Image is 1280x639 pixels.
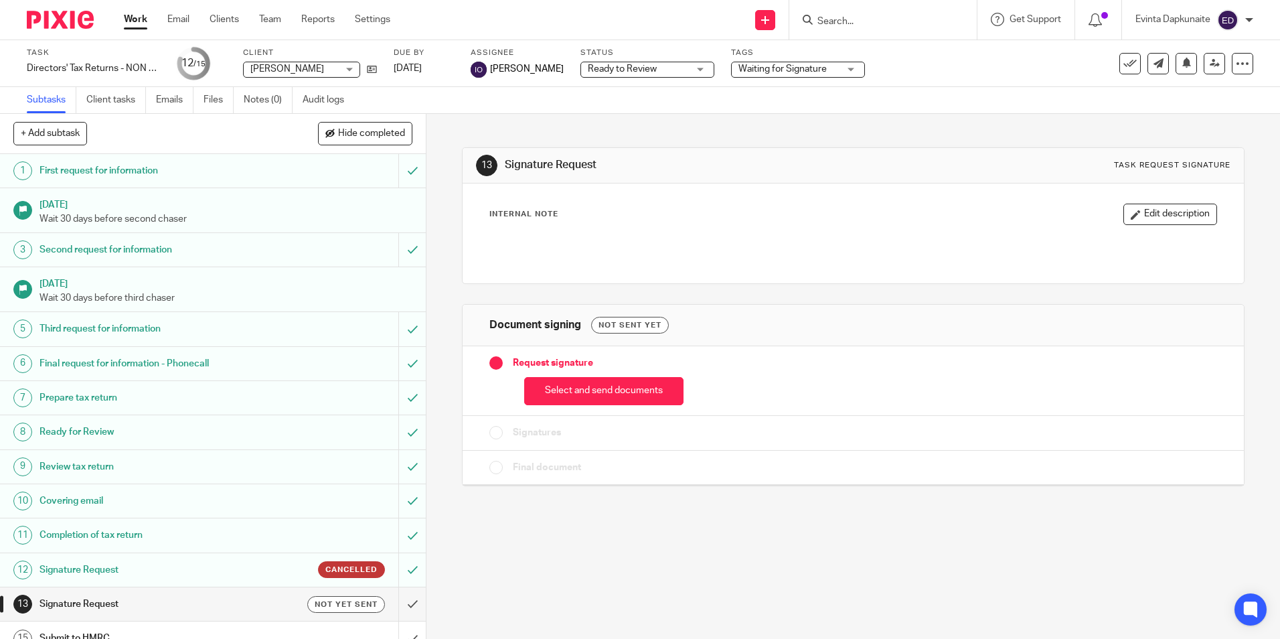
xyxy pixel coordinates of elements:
[156,87,193,113] a: Emails
[27,62,161,75] div: Directors&#39; Tax Returns - NON BOOKKEEPING CLIENTS
[1217,9,1238,31] img: svg%3E
[301,13,335,26] a: Reports
[1114,160,1230,171] div: Task request signature
[394,48,454,58] label: Due by
[489,318,581,332] h1: Document signing
[210,13,239,26] a: Clients
[524,377,684,406] button: Select and send documents
[39,354,270,374] h1: Final request for information - Phonecall
[27,48,161,58] label: Task
[39,491,270,511] h1: Covering email
[13,561,32,579] div: 12
[39,291,413,305] p: Wait 30 days before third chaser
[204,87,234,113] a: Files
[505,158,882,172] h1: Signature Request
[489,209,558,220] p: Internal Note
[591,317,669,334] div: Not sent yet
[580,48,714,58] label: Status
[27,62,161,75] div: Directors' Tax Returns - NON BOOKKEEPING CLIENTS
[325,564,378,575] span: Cancelled
[13,122,87,145] button: + Add subtask
[86,87,146,113] a: Client tasks
[39,240,270,260] h1: Second request for information
[13,319,32,338] div: 5
[124,13,147,26] a: Work
[476,155,497,176] div: 13
[513,426,561,439] span: Signatures
[738,64,827,74] span: Waiting for Signature
[13,354,32,373] div: 6
[303,87,354,113] a: Audit logs
[13,388,32,407] div: 7
[513,356,593,370] span: Request signature
[39,319,270,339] h1: Third request for information
[13,457,32,476] div: 9
[588,64,657,74] span: Ready to Review
[39,274,413,291] h1: [DATE]
[39,525,270,545] h1: Completion of tax return
[1123,204,1217,225] button: Edit description
[13,526,32,545] div: 11
[471,48,564,58] label: Assignee
[513,461,581,474] span: Final document
[39,212,413,226] p: Wait 30 days before second chaser
[338,129,405,139] span: Hide completed
[244,87,293,113] a: Notes (0)
[39,457,270,477] h1: Review tax return
[39,388,270,408] h1: Prepare tax return
[27,87,76,113] a: Subtasks
[318,122,412,145] button: Hide completed
[39,195,413,212] h1: [DATE]
[315,599,378,610] span: Not yet sent
[259,13,281,26] a: Team
[39,422,270,442] h1: Ready for Review
[394,64,422,73] span: [DATE]
[471,62,487,78] img: svg%3E
[13,595,32,614] div: 13
[13,423,32,441] div: 8
[193,60,206,68] small: /15
[39,560,270,580] h1: Signature Request
[39,594,270,614] h1: Signature Request
[27,11,94,29] img: Pixie
[39,161,270,181] h1: First request for information
[250,64,324,74] span: [PERSON_NAME]
[490,62,564,76] span: [PERSON_NAME]
[355,13,390,26] a: Settings
[13,240,32,259] div: 3
[167,13,189,26] a: Email
[13,161,32,180] div: 1
[13,492,32,510] div: 10
[243,48,377,58] label: Client
[181,56,206,71] div: 12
